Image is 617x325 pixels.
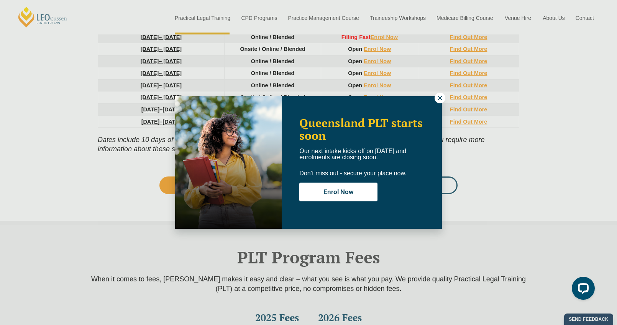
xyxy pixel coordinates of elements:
[299,115,423,143] span: Queensland PLT starts soon
[435,93,445,103] button: Close
[299,148,406,160] span: Our next intake kicks off on [DATE] and enrolments are closing soon.
[299,170,406,176] span: Don’t miss out - secure your place now.
[566,274,598,306] iframe: LiveChat chat widget
[175,96,282,229] img: Woman in yellow blouse holding folders looking to the right and smiling
[299,183,377,201] button: Enrol Now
